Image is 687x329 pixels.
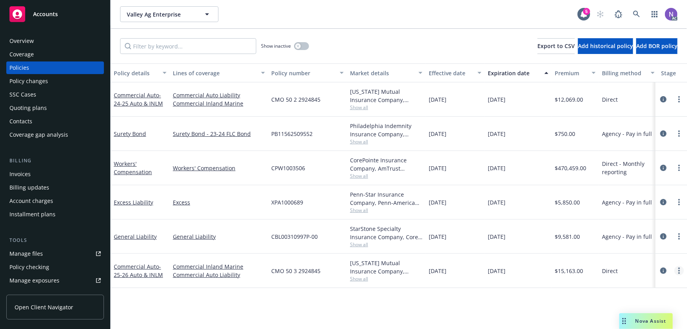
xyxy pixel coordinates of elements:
div: [US_STATE] Mutual Insurance Company, [US_STATE] Mutual Insurance [350,259,422,275]
span: PB11562509552 [271,130,313,138]
div: Tools [6,236,104,244]
div: Penn-Star Insurance Company, Penn-America Group, Amwins [350,190,422,207]
div: Market details [350,69,414,77]
a: more [674,163,684,173]
button: Lines of coverage [170,63,268,82]
span: [DATE] [429,130,446,138]
span: Direct [602,267,618,275]
div: Manage certificates [9,288,61,300]
span: Agency - Pay in full [602,130,652,138]
div: Billing method [602,69,646,77]
span: Manage exposures [6,274,104,287]
a: more [674,129,684,138]
div: Invoices [9,168,31,180]
button: Add historical policy [578,38,633,54]
div: Contacts [9,115,32,128]
a: Overview [6,35,104,47]
a: circleInformation [659,95,668,104]
span: Show all [350,241,422,248]
button: Nova Assist [619,313,673,329]
span: [DATE] [488,130,506,138]
a: circleInformation [659,129,668,138]
a: Search [629,6,644,22]
img: photo [665,8,678,20]
a: Excess [173,198,265,206]
a: Quoting plans [6,102,104,114]
span: $15,163.00 [555,267,583,275]
span: Add historical policy [578,42,633,50]
div: Policy number [271,69,335,77]
a: Switch app [647,6,663,22]
span: Show all [350,207,422,214]
a: Report a Bug [611,6,626,22]
a: Surety Bond [114,130,146,138]
button: Policy details [111,63,170,82]
div: StarStone Specialty Insurance Company, Core Specialty, Amwins [350,225,422,241]
span: Accounts [33,11,58,17]
a: Coverage gap analysis [6,128,104,141]
span: [DATE] [429,198,446,206]
a: Commercial Auto Liability [173,91,265,99]
div: Policies [9,61,29,74]
button: Expiration date [485,63,552,82]
button: Effective date [426,63,485,82]
a: Account charges [6,195,104,207]
span: Export to CSV [537,42,575,50]
span: $9,581.00 [555,232,580,241]
span: [DATE] [488,267,506,275]
a: Coverage [6,48,104,61]
a: Policy checking [6,261,104,273]
div: SSC Cases [9,88,36,101]
a: Workers' Compensation [114,160,152,176]
span: $470,459.00 [555,164,586,172]
button: Premium [552,63,599,82]
span: Agency - Pay in full [602,198,652,206]
a: circleInformation [659,197,668,207]
a: more [674,232,684,241]
a: more [674,197,684,207]
div: Effective date [429,69,473,77]
span: Add BOR policy [636,42,678,50]
span: [DATE] [488,164,506,172]
a: more [674,266,684,275]
span: Show inactive [261,43,291,49]
div: Philadelphia Indemnity Insurance Company, Philadelphia Insurance Companies, Surety1 [350,122,422,138]
a: circleInformation [659,163,668,173]
div: Coverage [9,48,34,61]
span: CMO 50 2 2924845 [271,95,320,104]
button: Valley Ag Enterprise [120,6,219,22]
span: Nova Assist [635,318,667,324]
div: Billing [6,157,104,165]
a: Excess Liability [114,199,153,206]
span: Valley Ag Enterprise [127,10,195,19]
span: [DATE] [488,198,506,206]
div: Premium [555,69,587,77]
a: Policies [6,61,104,74]
a: Commercial Auto [114,263,163,279]
span: CPW1003506 [271,164,305,172]
span: [DATE] [429,232,446,241]
span: Show all [350,104,422,111]
div: Drag to move [619,313,629,329]
div: Billing updates [9,181,49,194]
a: more [674,95,684,104]
div: Overview [9,35,34,47]
span: CMO 50 3 2924845 [271,267,320,275]
span: Show all [350,275,422,282]
button: Export to CSV [537,38,575,54]
a: General Liability [114,233,157,240]
a: Commercial Auto Liability [173,271,265,279]
div: [US_STATE] Mutual Insurance Company, [US_STATE] Mutual Insurance [350,87,422,104]
div: Account charges [9,195,53,207]
div: Manage exposures [9,274,59,287]
span: Direct - Monthly reporting [602,160,655,176]
div: Policy changes [9,75,48,87]
a: Invoices [6,168,104,180]
div: Coverage gap analysis [9,128,68,141]
span: Show all [350,138,422,145]
a: Commercial Inland Marine [173,99,265,108]
span: [DATE] [429,95,446,104]
button: Market details [347,63,426,82]
span: $750.00 [555,130,575,138]
a: Commercial Inland Marine [173,262,265,271]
